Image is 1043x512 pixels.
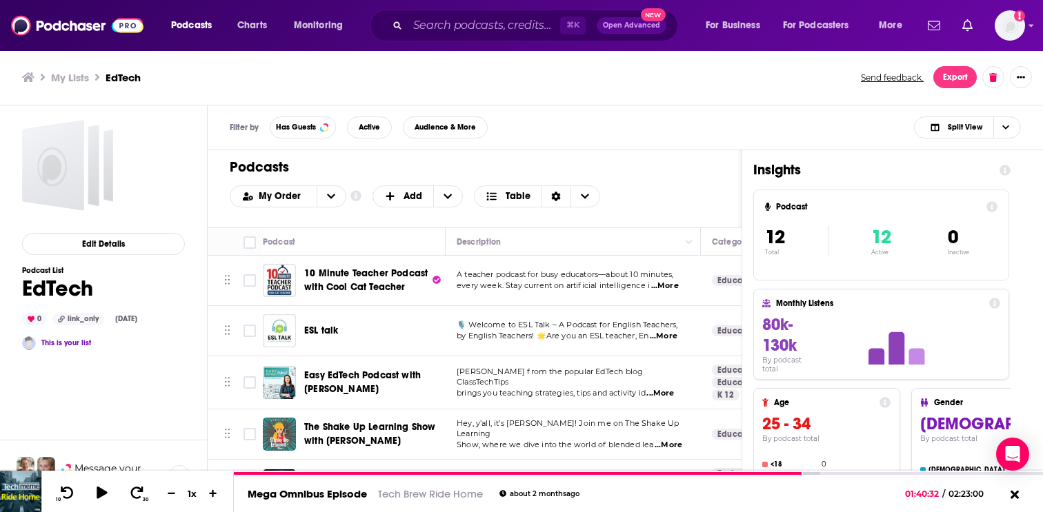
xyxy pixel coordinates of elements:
[171,16,212,35] span: Podcasts
[948,123,982,131] span: Split View
[317,186,346,207] button: open menu
[457,331,648,340] span: by English Teachers! 🌟Are you an ESL teacher, En
[244,325,256,337] span: Toggle select row
[457,418,679,439] span: Hey, y’all, it’s [PERSON_NAME]! Join me on The Shake Up Learning
[762,413,891,434] h3: 25 - 34
[474,185,600,207] h2: Choose View
[995,10,1025,41] img: User Profile
[712,429,764,440] a: Education
[56,497,61,502] span: 10
[499,490,579,498] div: about 2 months ago
[53,485,79,502] button: 10
[905,489,942,499] span: 01:40:32
[641,8,666,21] span: New
[22,233,185,255] button: Edit Details
[230,185,346,207] h2: Choose List sort
[506,192,530,201] span: Table
[914,116,1021,139] button: Choose View
[22,266,143,275] h3: Podcast List
[304,420,441,448] a: The Shake Up Learning Show with [PERSON_NAME]
[161,14,230,37] button: open menu
[948,249,969,256] p: Inactive
[347,116,392,139] button: Active
[869,14,920,37] button: open menu
[37,457,55,475] img: Jules Profile
[22,120,113,211] a: EdTech
[22,336,36,350] img: Rebecca Greenhalgh
[879,16,902,35] span: More
[1010,66,1032,88] button: Show More Button
[922,14,946,37] a: Show notifications dropdown
[304,324,338,338] a: ESL talk
[263,418,296,451] img: The Shake Up Learning Show with Kasey Bell
[11,12,143,39] img: Podchaser - Follow, Share and Rate Podcasts
[712,275,764,286] a: Education
[457,367,643,387] span: [PERSON_NAME] from the popular EdTech blog ClassTechTips
[259,192,306,201] span: My Order
[263,469,296,502] img: "The Data Diva" Talks Privacy Podcast
[408,14,560,37] input: Search podcasts, credits, & more...
[244,428,256,440] span: Toggle select row
[650,331,677,342] span: ...More
[1014,10,1025,21] svg: Add a profile image
[263,264,296,297] img: 10 Minute Teacher Podcast with Cool Cat Teacher
[857,72,928,83] button: Send feedback.
[294,16,343,35] span: Monitoring
[995,10,1025,41] span: Logged in as rebeccagreenhalgh
[51,71,89,84] h3: My Lists
[457,269,673,279] span: A teacher podcast for busy educators—about 10 minutes,
[74,462,141,475] span: Message your
[223,270,232,291] button: Move
[948,225,958,249] span: 0
[560,17,586,34] span: ⌘ K
[996,438,1029,471] div: Open Intercom Messenger
[603,22,660,29] span: Open Advanced
[712,468,755,479] a: Business
[712,389,739,400] a: K 12
[712,325,764,336] a: Education
[17,457,34,475] img: Sydney Profile
[372,185,464,207] button: + Add
[753,161,989,178] h1: Insights
[762,434,891,443] h4: By podcast total
[228,14,275,37] a: Charts
[783,16,849,35] span: For Podcasters
[871,249,891,256] p: Active
[762,314,797,356] span: 80k-130k
[263,234,295,250] div: Podcast
[41,338,91,347] a: This is your list
[244,274,256,287] span: Toggle select row
[457,388,646,398] span: brings you teaching strategies, tips and activity id
[651,280,679,291] span: ...More
[712,377,818,388] a: Educational Technology
[223,424,232,444] button: Move
[181,488,204,499] div: 1 x
[457,320,677,329] span: 🎙️ Welcome to ESL Talk – A Podcast for English Teachers,
[230,192,317,201] button: open menu
[403,116,488,139] button: Audience & More
[110,314,143,325] div: [DATE]
[933,66,977,88] button: Export
[237,16,267,35] span: Charts
[765,249,828,256] p: Total
[263,366,296,399] img: Easy EdTech Podcast with Monica Burns
[597,17,666,34] button: Open AdvancedNew
[263,314,296,347] img: ESL talk
[304,267,441,294] a: 10 Minute Teacher Podcast with Cool Cat Teacher
[822,460,826,469] h4: 0
[304,421,435,447] span: The Shake Up Learning Show with [PERSON_NAME]
[22,275,143,302] h1: EdTech
[359,123,380,131] span: Active
[404,192,422,201] span: Add
[942,489,945,499] span: /
[304,369,421,395] span: Easy EdTech Podcast with [PERSON_NAME]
